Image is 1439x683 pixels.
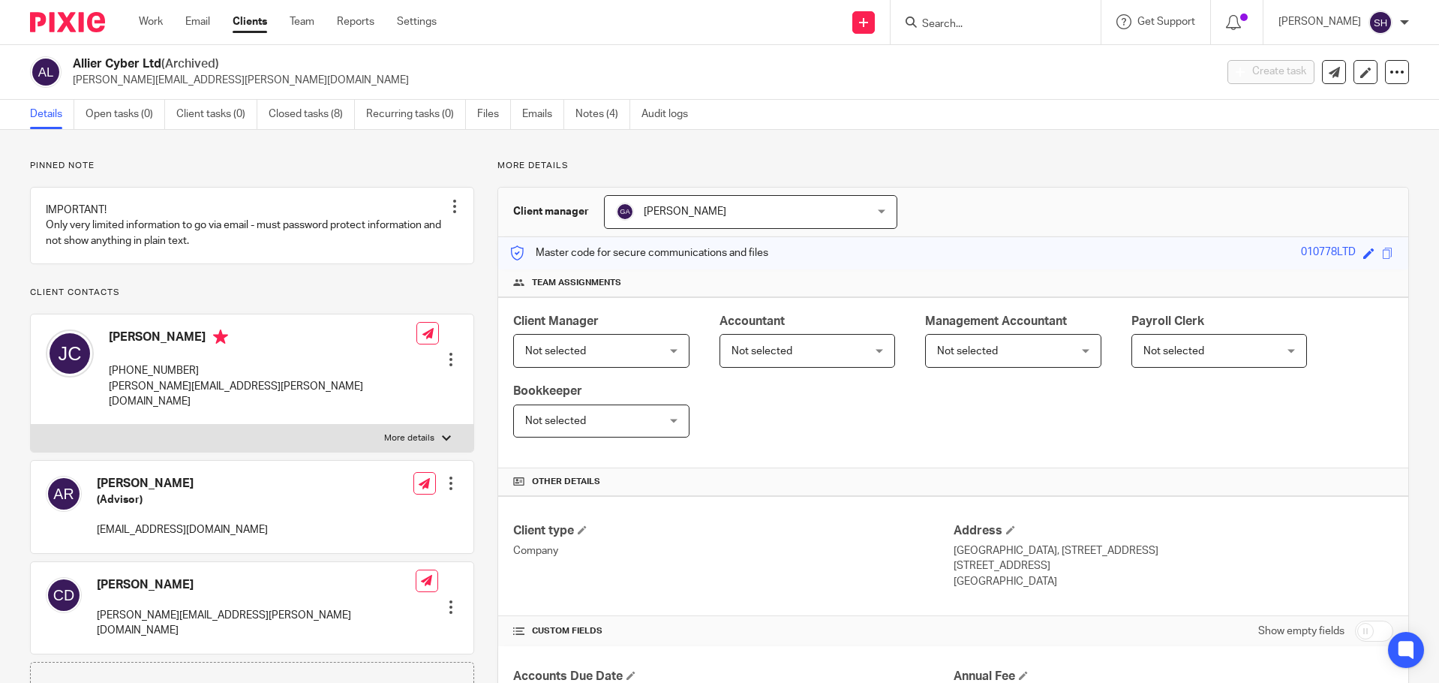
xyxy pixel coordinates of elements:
img: Pixie [30,12,105,32]
span: Team assignments [532,277,621,289]
a: Email [185,14,210,29]
p: [GEOGRAPHIC_DATA] [954,574,1393,589]
span: Management Accountant [925,315,1067,327]
div: 010778LTD [1301,245,1356,262]
p: [PERSON_NAME][EMAIL_ADDRESS][PERSON_NAME][DOMAIN_NAME] [109,379,416,410]
a: Emails [522,100,564,129]
p: Pinned note [30,160,474,172]
span: Not selected [525,346,586,357]
input: Search [921,18,1056,32]
h4: [PERSON_NAME] [97,476,268,492]
a: Details [30,100,74,129]
a: Closed tasks (8) [269,100,355,129]
h2: Allier Cyber Ltd [73,56,978,72]
a: Work [139,14,163,29]
span: Not selected [937,346,998,357]
a: Audit logs [641,100,699,129]
h4: [PERSON_NAME] [97,577,416,593]
span: Not selected [732,346,792,357]
p: More details [384,432,434,444]
p: Company [513,543,953,558]
p: More details [497,160,1409,172]
button: Create task [1227,60,1314,84]
a: Open tasks (0) [86,100,165,129]
a: Reports [337,14,374,29]
a: Recurring tasks (0) [366,100,466,129]
a: Files [477,100,511,129]
span: Get Support [1137,17,1195,27]
h4: CUSTOM FIELDS [513,625,953,637]
a: Team [290,14,314,29]
h3: Client manager [513,204,589,219]
h4: [PERSON_NAME] [109,329,416,348]
span: Other details [532,476,600,488]
img: svg%3E [46,577,82,613]
span: Not selected [525,416,586,426]
p: [EMAIL_ADDRESS][DOMAIN_NAME] [97,522,268,537]
a: Client tasks (0) [176,100,257,129]
p: [PERSON_NAME] [1278,14,1361,29]
span: [PERSON_NAME] [644,206,726,217]
p: [PERSON_NAME][EMAIL_ADDRESS][PERSON_NAME][DOMAIN_NAME] [73,73,1205,88]
span: Client Manager [513,315,599,327]
img: svg%3E [1368,11,1392,35]
p: Master code for secure communications and files [509,245,768,260]
span: Accountant [719,315,785,327]
i: Primary [213,329,228,345]
span: (Archived) [161,58,219,70]
p: [STREET_ADDRESS] [954,558,1393,573]
h4: Client type [513,523,953,539]
a: Clients [233,14,267,29]
h5: (Advisor) [97,492,268,507]
img: svg%3E [46,476,82,512]
img: svg%3E [616,203,634,221]
p: [PERSON_NAME][EMAIL_ADDRESS][PERSON_NAME][DOMAIN_NAME] [97,608,416,639]
span: Bookkeeper [513,385,582,397]
p: Client contacts [30,287,474,299]
p: [GEOGRAPHIC_DATA], [STREET_ADDRESS] [954,543,1393,558]
label: Show empty fields [1258,624,1344,639]
span: Not selected [1143,346,1204,357]
h4: Address [954,523,1393,539]
span: Payroll Clerk [1131,315,1204,327]
img: svg%3E [30,56,62,88]
a: Settings [397,14,437,29]
p: [PHONE_NUMBER] [109,363,416,378]
a: Notes (4) [575,100,630,129]
img: svg%3E [46,329,94,378]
